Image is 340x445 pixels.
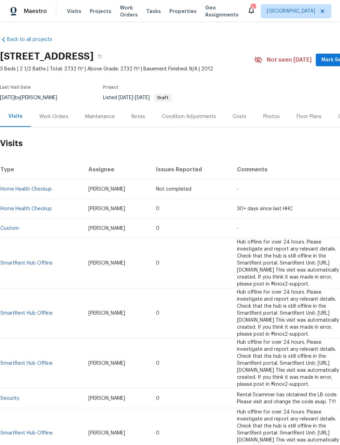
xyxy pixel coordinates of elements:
span: 0 [156,431,159,436]
span: Not completed [156,187,191,192]
div: Maintenance [85,113,115,120]
th: Assignee [83,160,151,179]
span: 0 [156,396,159,401]
span: Rental Scammer has obtained the LB code. Please visit and change the code asap. TY! [237,392,338,404]
span: [PERSON_NAME] [88,396,125,401]
div: Condition Adjustments [162,113,216,120]
span: Projects [90,8,111,15]
button: Copy Address [94,50,106,63]
span: 30+ days since last HHC [237,206,293,211]
span: Hub offline for over 24 hours. Please investigate and report any relevant details. Check that the... [237,340,339,387]
span: Properties [169,8,197,15]
span: 0 [156,311,159,316]
a: SmartRent Hub Offline [0,311,53,316]
span: [PERSON_NAME] [88,261,125,266]
span: - [237,226,239,231]
span: [PERSON_NAME] [88,311,125,316]
span: - [118,95,150,100]
div: Costs [233,113,246,120]
a: Security [0,396,19,401]
a: Custom [0,226,19,231]
span: Geo Assignments [205,4,239,18]
span: [PERSON_NAME] [88,187,125,192]
span: [DATE] [118,95,133,100]
a: SmartRent Hub Offline [0,361,53,366]
span: Draft [155,96,171,100]
span: Visits [67,8,81,15]
th: Issues Reported [150,160,231,179]
a: Home Health Checkup [0,206,52,211]
span: - [237,187,239,192]
div: Floor Plans [297,113,321,120]
span: [PERSON_NAME] [88,206,125,211]
span: Listed [103,95,172,100]
div: Photos [263,113,280,120]
div: Notes [131,113,145,120]
span: Hub offline for over 24 hours. Please investigate and report any relevant details. Check that the... [237,240,339,287]
span: Hub offline for over 24 hours. Please investigate and report any relevant details. Check that the... [237,290,339,337]
span: Maestro [24,8,47,15]
span: 0 [156,206,159,211]
span: Not seen [DATE] [267,56,312,63]
div: 6 [251,4,256,11]
div: Work Orders [39,113,68,120]
span: [PERSON_NAME] [88,431,125,436]
a: SmartRent Hub Offline [0,261,53,266]
a: SmartRent Hub Offline [0,431,53,436]
span: 0 [156,226,159,231]
span: [DATE] [135,95,150,100]
span: [PERSON_NAME] [88,361,125,366]
span: Project [103,85,118,89]
div: Visits [8,113,22,120]
span: 0 [156,261,159,266]
a: Home Health Checkup [0,187,52,192]
span: 0 [156,361,159,366]
span: [GEOGRAPHIC_DATA] [267,8,315,15]
span: Work Orders [120,4,138,18]
span: Tasks [146,9,161,14]
span: [PERSON_NAME] [88,226,125,231]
